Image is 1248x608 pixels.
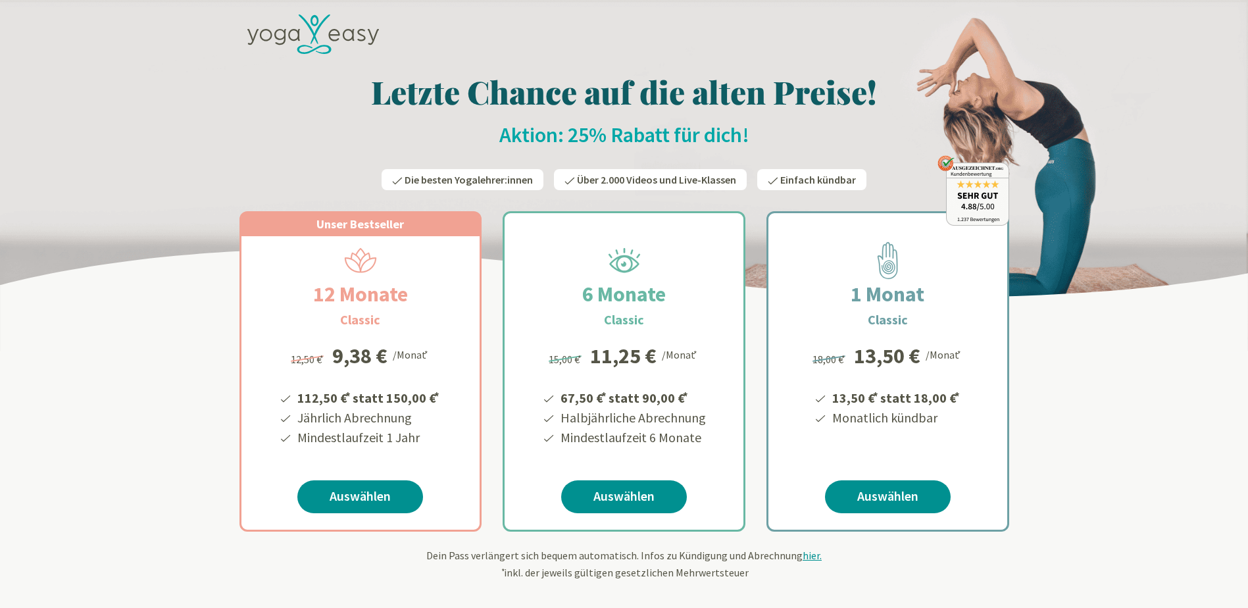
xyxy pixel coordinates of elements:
h3: Classic [868,310,908,330]
a: Auswählen [561,480,687,513]
a: Auswählen [825,480,951,513]
div: /Monat [662,345,699,363]
span: Über 2.000 Videos und Live-Klassen [577,173,736,186]
span: Unser Bestseller [316,216,404,232]
div: /Monat [926,345,963,363]
h2: 1 Monat [819,278,956,310]
span: 15,00 € [549,353,584,366]
div: 13,50 € [854,345,920,367]
li: Monatlich kündbar [830,408,962,428]
h2: Aktion: 25% Rabatt für dich! [239,122,1009,148]
li: 13,50 € statt 18,00 € [830,386,962,408]
h2: 12 Monate [282,278,439,310]
div: Dein Pass verlängert sich bequem automatisch. Infos zu Kündigung und Abrechnung [239,547,1009,580]
li: Jährlich Abrechnung [295,408,441,428]
span: inkl. der jeweils gültigen gesetzlichen Mehrwertsteuer [500,566,749,579]
a: Auswählen [297,480,423,513]
h1: Letzte Chance auf die alten Preise! [239,72,1009,111]
h3: Classic [340,310,380,330]
span: Einfach kündbar [780,173,856,186]
span: 18,00 € [812,353,847,366]
span: Die besten Yogalehrer:innen [405,173,533,186]
li: Halbjährliche Abrechnung [559,408,706,428]
li: 112,50 € statt 150,00 € [295,386,441,408]
li: 67,50 € statt 90,00 € [559,386,706,408]
h3: Classic [604,310,644,330]
img: ausgezeichnet_badge.png [937,155,1009,226]
div: /Monat [393,345,430,363]
div: 11,25 € [590,345,657,367]
span: hier. [803,549,822,562]
h2: 6 Monate [551,278,697,310]
li: Mindestlaufzeit 6 Monate [559,428,706,447]
span: 12,50 € [291,353,326,366]
li: Mindestlaufzeit 1 Jahr [295,428,441,447]
div: 9,38 € [332,345,387,367]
